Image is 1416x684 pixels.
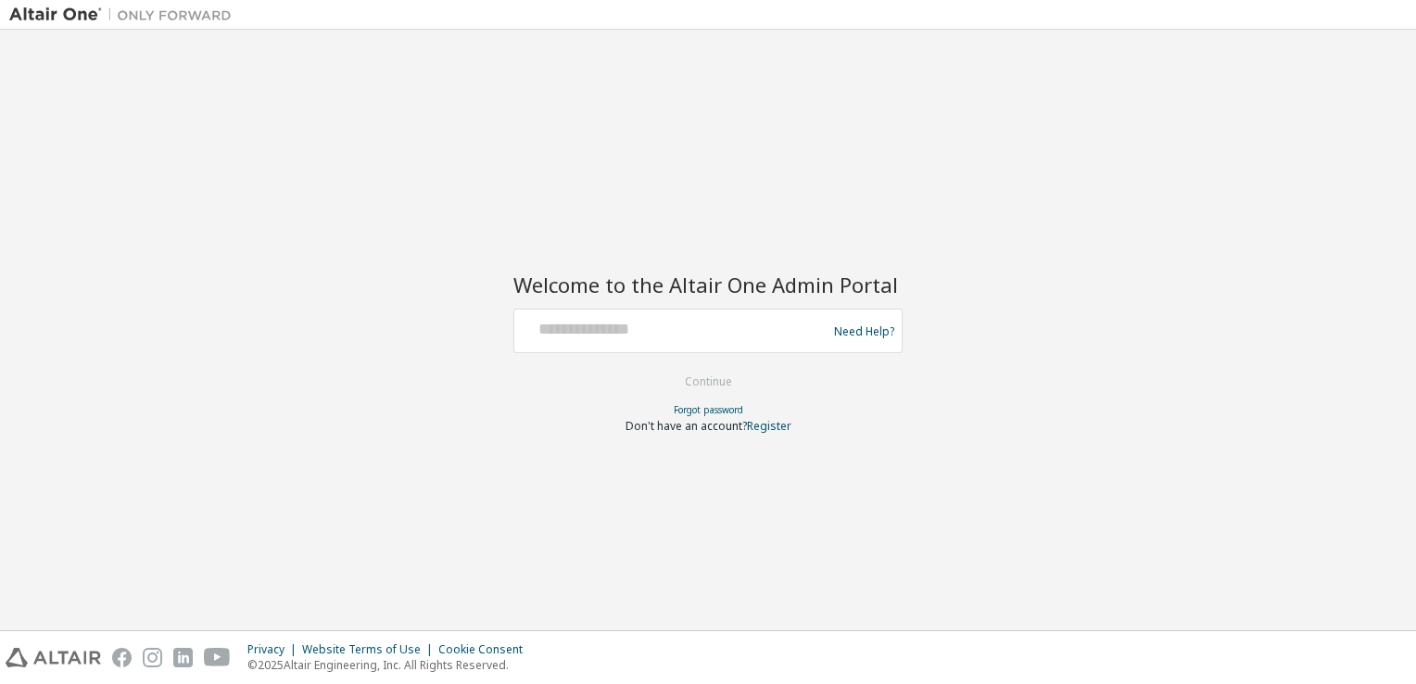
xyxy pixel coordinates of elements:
h2: Welcome to the Altair One Admin Portal [513,272,903,298]
a: Forgot password [674,403,743,416]
img: altair_logo.svg [6,648,101,667]
div: Website Terms of Use [302,642,438,657]
img: instagram.svg [143,648,162,667]
a: Register [747,418,791,434]
img: linkedin.svg [173,648,193,667]
p: © 2025 Altair Engineering, Inc. All Rights Reserved. [247,657,534,673]
img: Altair One [9,6,241,24]
span: Don't have an account? [626,418,747,434]
a: Need Help? [834,331,894,332]
div: Privacy [247,642,302,657]
img: youtube.svg [204,648,231,667]
div: Cookie Consent [438,642,534,657]
img: facebook.svg [112,648,132,667]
